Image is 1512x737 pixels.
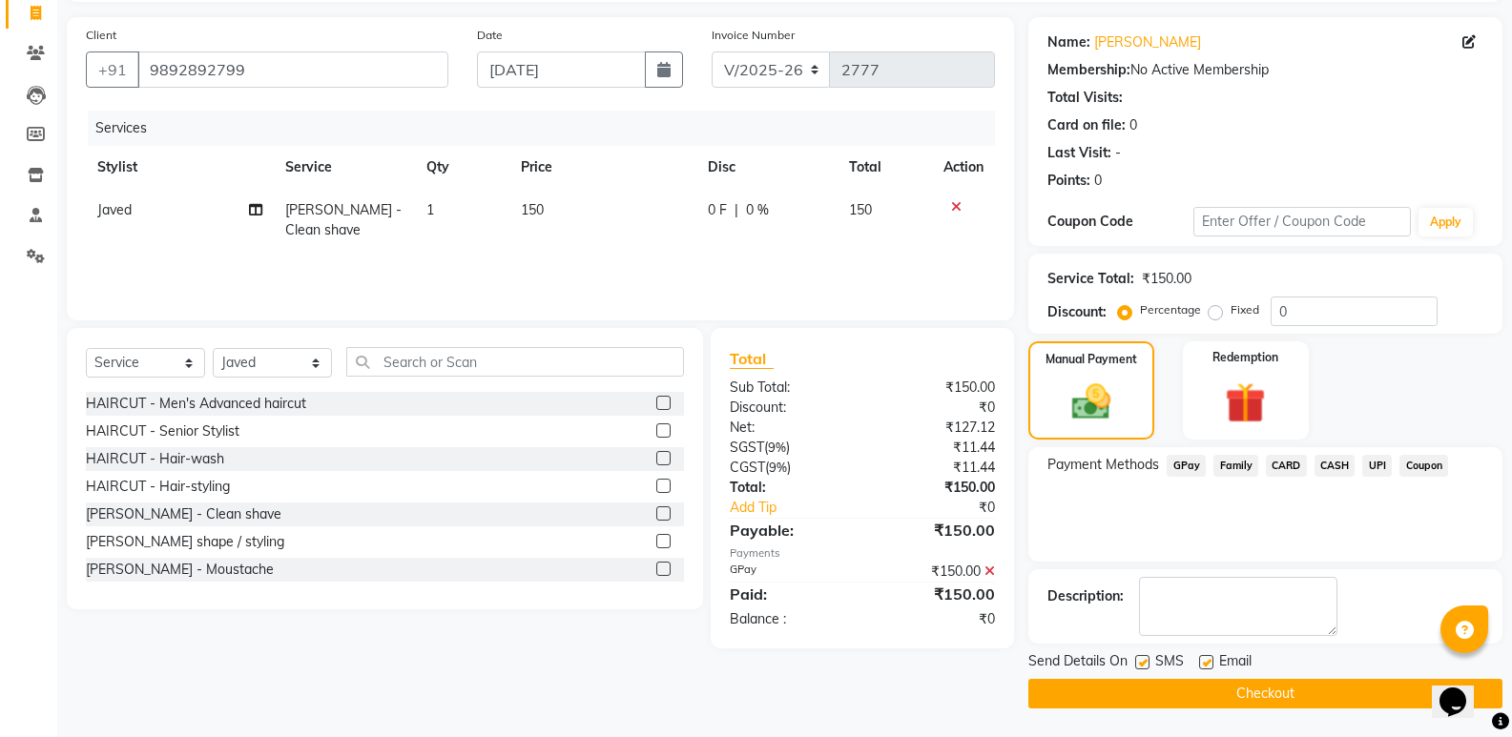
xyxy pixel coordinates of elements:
[86,449,224,469] div: HAIRCUT - Hair-wash
[769,460,787,475] span: 9%
[1047,115,1126,135] div: Card on file:
[862,378,1009,398] div: ₹150.00
[1047,171,1090,191] div: Points:
[768,440,786,455] span: 9%
[1115,143,1121,163] div: -
[1047,60,1483,80] div: No Active Membership
[862,458,1009,478] div: ₹11.44
[735,200,738,220] span: |
[1419,208,1473,236] button: Apply
[730,545,995,562] div: Payments
[715,609,862,629] div: Balance :
[1212,378,1278,428] img: _gift.svg
[1155,651,1184,675] span: SMS
[1047,455,1159,475] span: Payment Methods
[86,146,274,189] th: Stylist
[1266,455,1307,477] span: CARD
[849,201,872,218] span: 150
[712,27,795,44] label: Invoice Number
[1315,455,1356,477] span: CASH
[1193,207,1411,236] input: Enter Offer / Coupon Code
[1028,679,1502,708] button: Checkout
[862,478,1009,498] div: ₹150.00
[715,378,862,398] div: Sub Total:
[86,532,284,552] div: [PERSON_NAME] shape / styling
[86,51,139,88] button: +91
[715,562,862,582] div: GPay
[509,146,697,189] th: Price
[1046,351,1137,368] label: Manual Payment
[274,146,415,189] th: Service
[285,201,402,238] span: [PERSON_NAME] - Clean shave
[862,583,1009,605] div: ₹150.00
[1167,455,1206,477] span: GPay
[415,146,509,189] th: Qty
[887,498,1009,518] div: ₹0
[1028,651,1128,675] span: Send Details On
[862,418,1009,438] div: ₹127.12
[1047,302,1107,322] div: Discount:
[1094,32,1201,52] a: [PERSON_NAME]
[730,439,764,456] span: SGST
[1047,143,1111,163] div: Last Visit:
[86,477,230,497] div: HAIRCUT - Hair-styling
[1432,661,1493,718] iframe: chat widget
[86,394,306,414] div: HAIRCUT - Men's Advanced haircut
[1129,115,1137,135] div: 0
[346,347,684,377] input: Search or Scan
[97,201,132,218] span: Javed
[862,609,1009,629] div: ₹0
[1047,88,1123,108] div: Total Visits:
[932,146,995,189] th: Action
[862,438,1009,458] div: ₹11.44
[1140,301,1201,318] label: Percentage
[715,583,862,605] div: Paid:
[477,27,503,44] label: Date
[426,201,434,218] span: 1
[708,200,727,220] span: 0 F
[730,459,765,476] span: CGST
[1213,455,1258,477] span: Family
[746,200,769,220] span: 0 %
[1047,212,1192,232] div: Coupon Code
[715,418,862,438] div: Net:
[1047,586,1124,606] div: Description:
[838,146,932,189] th: Total
[1047,269,1134,289] div: Service Total:
[862,519,1009,542] div: ₹150.00
[88,111,1009,146] div: Services
[1142,269,1191,289] div: ₹150.00
[1060,379,1123,424] img: _cash.svg
[1399,455,1448,477] span: Coupon
[1047,60,1130,80] div: Membership:
[521,201,544,218] span: 150
[1047,32,1090,52] div: Name:
[1212,349,1278,366] label: Redemption
[137,51,448,88] input: Search by Name/Mobile/Email/Code
[715,478,862,498] div: Total:
[86,27,116,44] label: Client
[715,438,862,458] div: ( )
[715,519,862,542] div: Payable:
[715,498,887,518] a: Add Tip
[696,146,838,189] th: Disc
[86,560,274,580] div: [PERSON_NAME] - Moustache
[862,398,1009,418] div: ₹0
[1219,651,1252,675] span: Email
[715,398,862,418] div: Discount:
[862,562,1009,582] div: ₹150.00
[1362,455,1392,477] span: UPI
[86,504,281,524] div: [PERSON_NAME] - Clean shave
[730,349,774,369] span: Total
[86,421,239,441] div: HAIRCUT - Senior Stylist
[1094,171,1102,191] div: 0
[1231,301,1259,318] label: Fixed
[715,458,862,478] div: ( )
